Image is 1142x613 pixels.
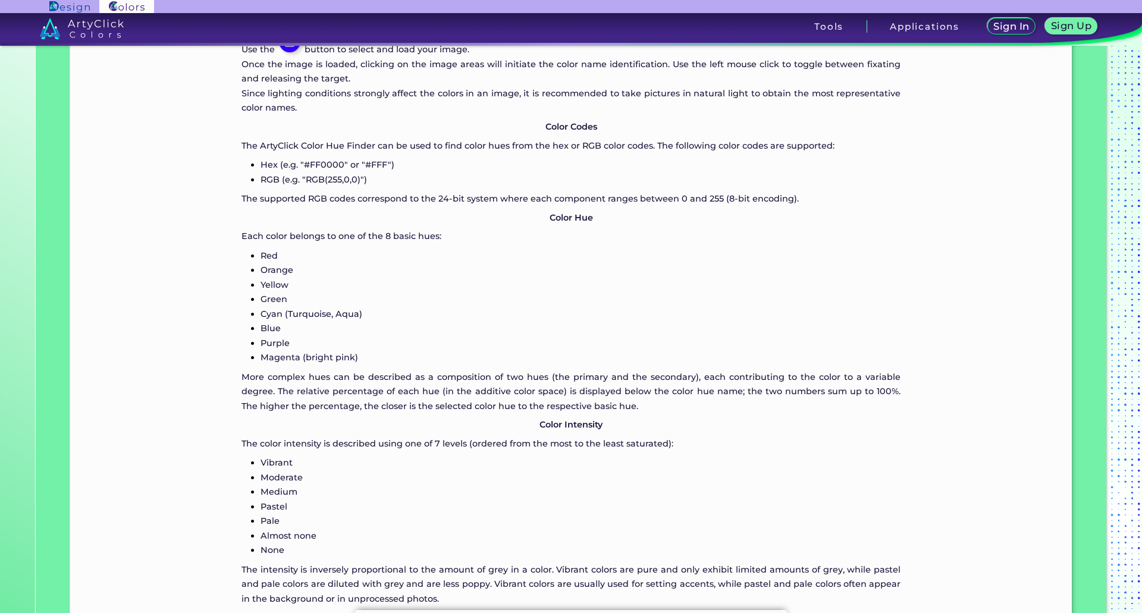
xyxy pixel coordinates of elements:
[241,191,901,206] p: The supported RGB codes correspond to the 24-bit system where each component ranges between 0 and...
[261,172,901,187] p: RGB (e.g. "RGB(255,0,0)")
[261,485,901,499] p: Medium
[261,499,901,514] p: Pastel
[241,370,901,413] p: More complex hues can be described as a composition of two hues (the primary and the secondary), ...
[261,543,901,557] p: None
[989,18,1034,34] a: Sign In
[261,249,901,263] p: Red
[814,22,843,31] h3: Tools
[241,139,901,153] p: The ArtyClick Color Hue Finder can be used to find color hues from the hex or RGB color codes. Th...
[241,120,901,134] p: Color Codes
[261,350,901,364] p: Magenta (bright pink)
[1047,18,1095,34] a: Sign Up
[261,307,901,321] p: Cyan (Turquoise, Aqua)
[261,529,901,543] p: Almost none
[241,562,901,606] p: The intensity is inversely proportional to the amount of grey in a color. Vibrant colors are pure...
[261,321,901,335] p: Blue
[261,292,901,306] p: Green
[40,18,124,39] img: logo_artyclick_colors_white.svg
[261,470,901,485] p: Moderate
[261,336,901,350] p: Purple
[241,436,901,451] p: The color intensity is described using one of 7 levels (ordered from the most to the least satura...
[261,455,901,470] p: Vibrant
[890,22,959,31] h3: Applications
[241,210,901,225] p: Color Hue
[1052,21,1090,30] h5: Sign Up
[49,1,89,12] img: ArtyClick Design logo
[261,263,901,277] p: Orange
[261,278,901,292] p: Yellow
[241,417,901,432] p: Color Intensity
[261,514,901,528] p: Pale
[241,86,901,115] p: Since lighting conditions strongly affect the colors in an image, it is recommended to take pictu...
[261,158,901,172] p: Hex (e.g. "#FF0000" or "#FFF")
[241,229,901,243] p: Each color belongs to one of the 8 basic hues:
[241,57,901,86] p: Once the image is loaded, clicking on the image areas will initiate the color name identification...
[994,22,1028,31] h5: Sign In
